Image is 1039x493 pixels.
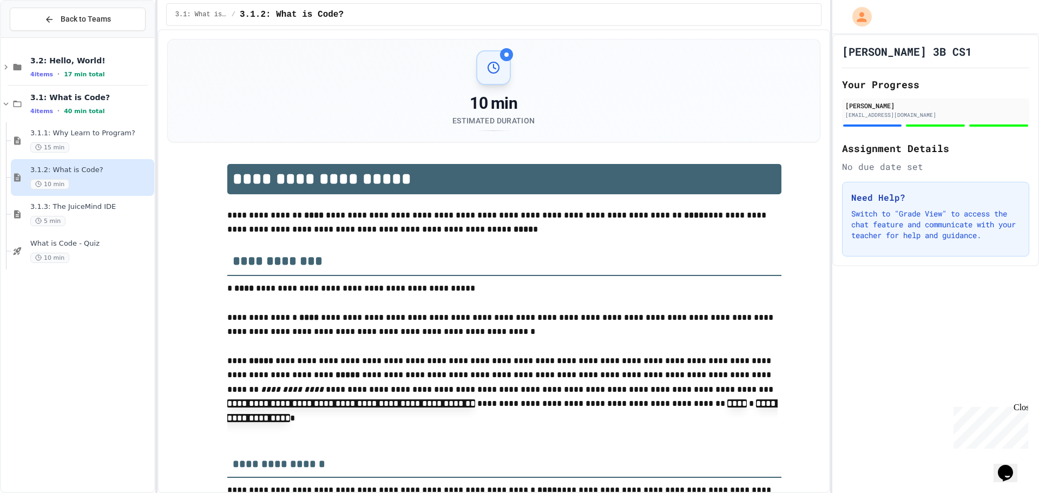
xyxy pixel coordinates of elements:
span: 15 min [30,142,69,153]
span: 3.1: What is Code? [175,10,227,19]
div: [EMAIL_ADDRESS][DOMAIN_NAME] [845,111,1026,119]
span: 10 min [30,253,69,263]
h2: Your Progress [842,77,1029,92]
span: 5 min [30,216,65,226]
span: 3.1.2: What is Code? [30,166,152,175]
span: What is Code - Quiz [30,239,152,248]
span: 4 items [30,71,53,78]
div: My Account [841,4,874,29]
div: No due date set [842,160,1029,173]
span: • [57,70,60,78]
span: 3.1: What is Code? [30,93,152,102]
h1: [PERSON_NAME] 3B CS1 [842,44,972,59]
span: 3.1.2: What is Code? [240,8,344,21]
div: Chat with us now!Close [4,4,75,69]
span: / [232,10,235,19]
h3: Need Help? [851,191,1020,204]
span: 4 items [30,108,53,115]
button: Back to Teams [10,8,146,31]
span: 10 min [30,179,69,189]
div: 10 min [452,94,535,113]
p: Switch to "Grade View" to access the chat feature and communicate with your teacher for help and ... [851,208,1020,241]
span: 3.2: Hello, World! [30,56,152,65]
span: 3.1.3: The JuiceMind IDE [30,202,152,212]
div: [PERSON_NAME] [845,101,1026,110]
span: Back to Teams [61,14,111,25]
iframe: chat widget [994,450,1028,482]
div: Estimated Duration [452,115,535,126]
span: 40 min total [64,108,104,115]
iframe: chat widget [949,403,1028,449]
span: 17 min total [64,71,104,78]
h2: Assignment Details [842,141,1029,156]
span: 3.1.1: Why Learn to Program? [30,129,152,138]
span: • [57,107,60,115]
